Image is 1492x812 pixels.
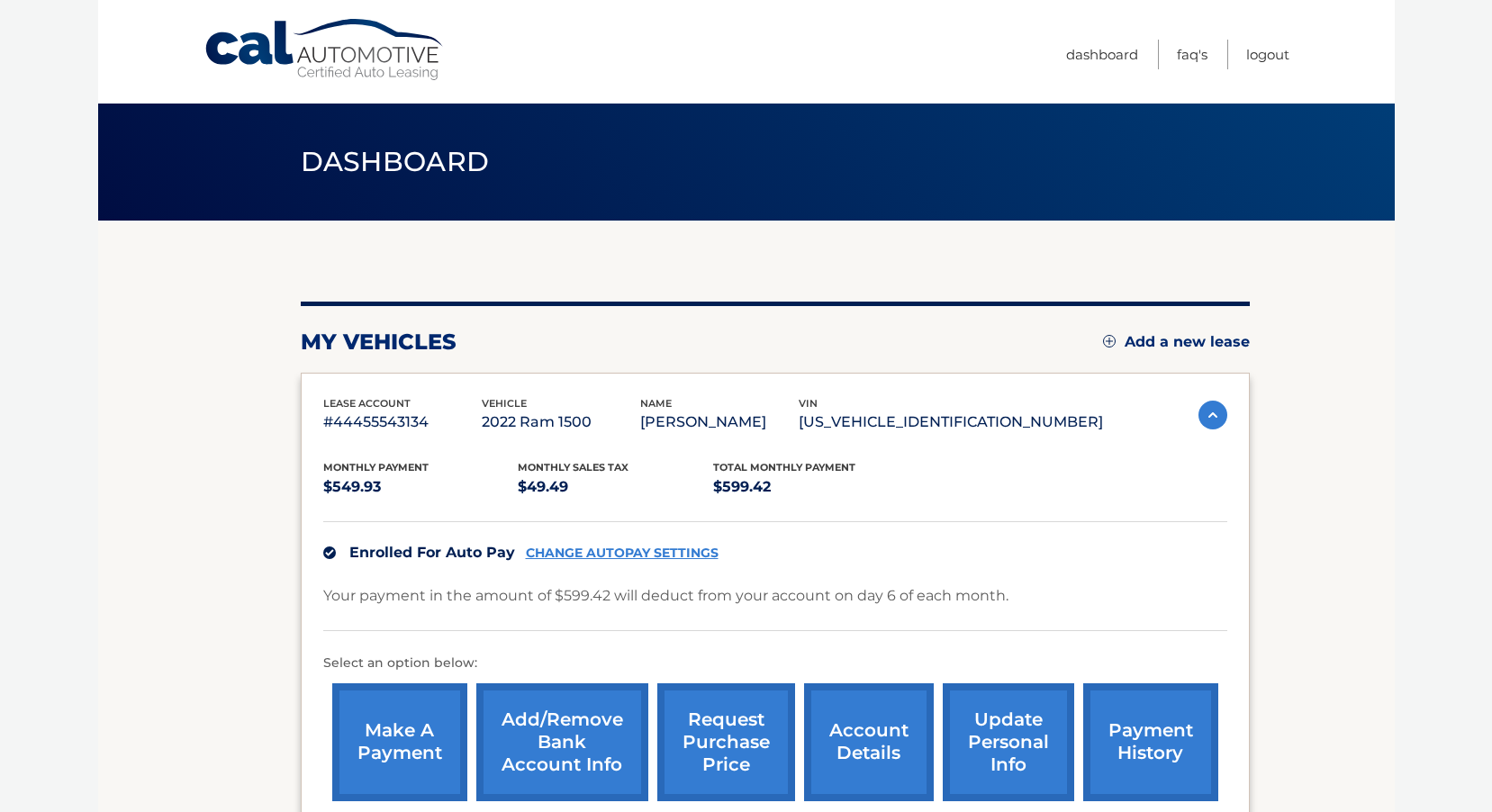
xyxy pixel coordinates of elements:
[301,329,457,356] h2: my vehicles
[323,397,411,410] span: lease account
[943,683,1074,801] a: update personal info
[799,397,818,410] span: vin
[1177,40,1207,69] a: FAQ's
[657,683,795,801] a: request purchase price
[804,683,934,801] a: account details
[640,397,672,410] span: name
[526,546,719,561] a: CHANGE AUTOPAY SETTINGS
[301,145,490,178] span: Dashboard
[482,410,640,435] p: 2022 Ram 1500
[323,410,482,435] p: #44455543134
[323,461,429,474] span: Monthly Payment
[323,546,336,559] img: check.svg
[1066,40,1138,69] a: Dashboard
[713,474,909,500] p: $599.42
[476,683,648,801] a: Add/Remove bank account info
[323,474,519,500] p: $549.93
[1246,40,1289,69] a: Logout
[713,461,855,474] span: Total Monthly Payment
[518,474,713,500] p: $49.49
[349,544,515,561] span: Enrolled For Auto Pay
[1103,335,1116,347] img: add.svg
[482,397,527,410] span: vehicle
[799,410,1103,435] p: [US_VEHICLE_IDENTIFICATION_NUMBER]
[518,461,628,474] span: Monthly sales Tax
[323,583,1008,609] p: Your payment in the amount of $599.42 will deduct from your account on day 6 of each month.
[640,410,799,435] p: [PERSON_NAME]
[203,18,447,82] a: Cal Automotive
[323,653,1227,674] p: Select an option below:
[1198,401,1227,429] img: accordion-active.svg
[1103,333,1250,351] a: Add a new lease
[332,683,467,801] a: make a payment
[1083,683,1218,801] a: payment history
